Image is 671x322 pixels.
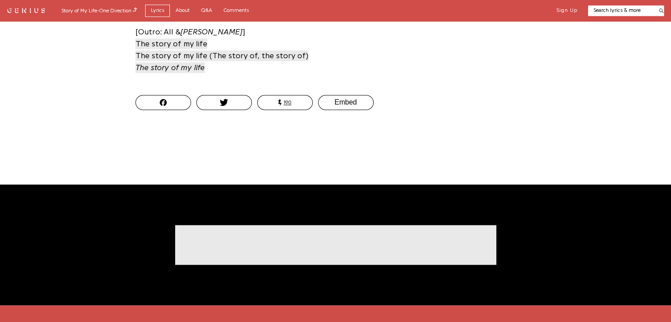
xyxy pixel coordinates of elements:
[218,4,255,16] a: Comments
[556,7,577,14] button: Sign Up
[61,6,137,15] div: Story of My Life - One Direction
[135,26,374,74] div: [Outro: All & ]
[284,100,292,105] span: 190
[180,28,243,36] i: [PERSON_NAME]
[195,4,218,16] a: Q&A
[170,4,195,16] a: About
[318,95,374,110] button: Embed
[135,37,308,73] a: The story of my lifeThe story of my life (The story of, the story of)The story of my life
[257,95,313,110] button: 190
[588,7,654,14] input: Search lyrics & more
[135,38,308,73] span: The story of my life The story of my life (The story of, the story of)
[196,95,252,110] button: Tweet this Song
[135,64,205,71] i: The story of my life
[135,95,191,110] button: Post this Song on Facebook
[145,4,170,16] a: Lyrics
